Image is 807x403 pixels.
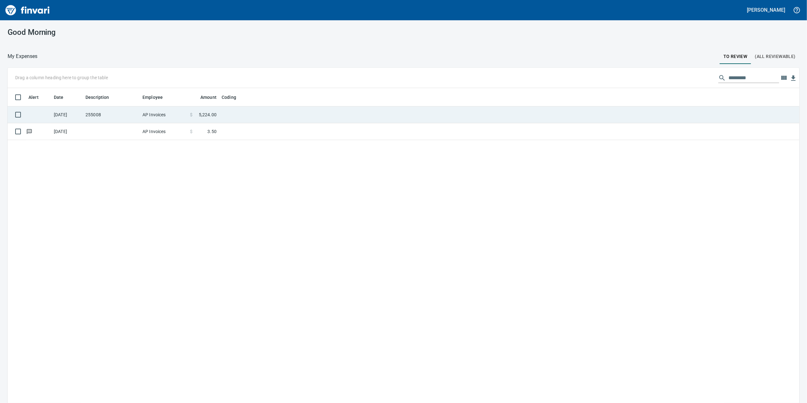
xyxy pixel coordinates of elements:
[140,106,187,123] td: AP Invoices
[51,106,83,123] td: [DATE]
[199,112,217,118] span: 5,224.00
[28,93,47,101] span: Alert
[190,128,192,135] span: $
[51,123,83,140] td: [DATE]
[755,53,796,61] span: (All Reviewable)
[8,53,38,60] nav: breadcrumb
[8,53,38,60] p: My Expenses
[15,74,108,81] p: Drag a column heading here to group the table
[779,73,789,83] button: Choose columns to display
[142,93,171,101] span: Employee
[26,129,33,133] span: Has messages
[142,93,163,101] span: Employee
[789,74,798,83] button: Download Table
[192,93,217,101] span: Amount
[207,128,217,135] span: 3.50
[747,7,785,13] h5: [PERSON_NAME]
[54,93,72,101] span: Date
[4,3,51,18] img: Finvari
[200,93,217,101] span: Amount
[190,112,192,118] span: $
[222,93,236,101] span: Coding
[83,106,140,123] td: 255008
[54,93,64,101] span: Date
[140,123,187,140] td: AP Invoices
[723,53,747,61] span: To Review
[222,93,244,101] span: Coding
[85,93,109,101] span: Description
[28,93,39,101] span: Alert
[8,28,262,37] h3: Good Morning
[746,5,787,15] button: [PERSON_NAME]
[85,93,117,101] span: Description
